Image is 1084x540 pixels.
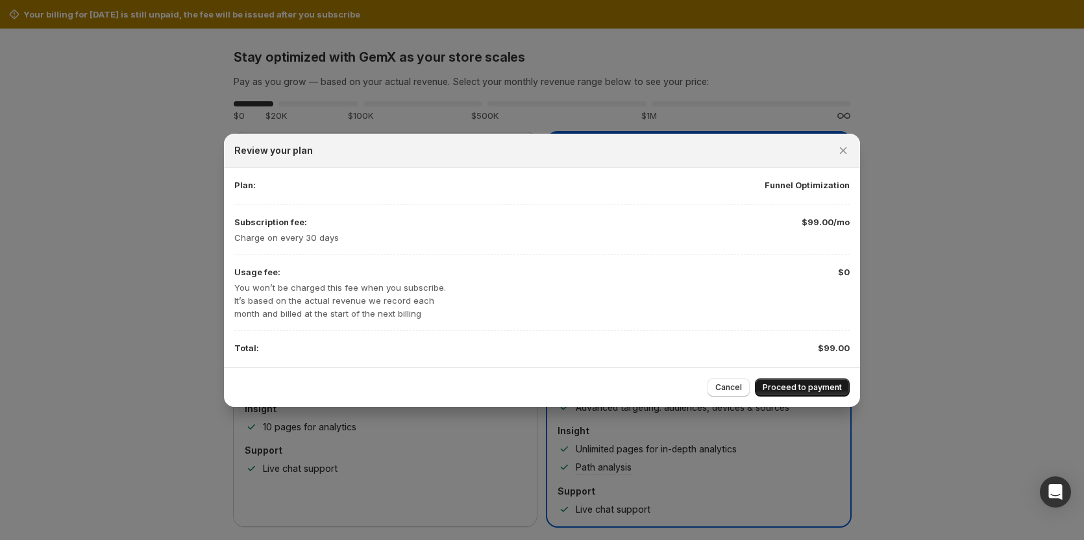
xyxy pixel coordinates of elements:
[715,382,742,393] span: Cancel
[234,144,313,157] h2: Review your plan
[234,341,259,354] p: Total:
[234,231,339,244] p: Charge on every 30 days
[708,378,750,397] button: Cancel
[755,378,850,397] button: Proceed to payment
[763,382,842,393] span: Proceed to payment
[234,178,256,191] p: Plan:
[234,265,449,278] p: Usage fee:
[234,215,339,228] p: Subscription fee:
[765,178,850,191] p: Funnel Optimization
[234,281,449,320] p: You won’t be charged this fee when you subscribe. It’s based on the actual revenue we record each...
[838,265,850,278] p: $0
[834,141,852,160] button: Close
[802,215,850,228] p: $99.00/mo
[818,341,850,354] p: $99.00
[1040,476,1071,508] div: Open Intercom Messenger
